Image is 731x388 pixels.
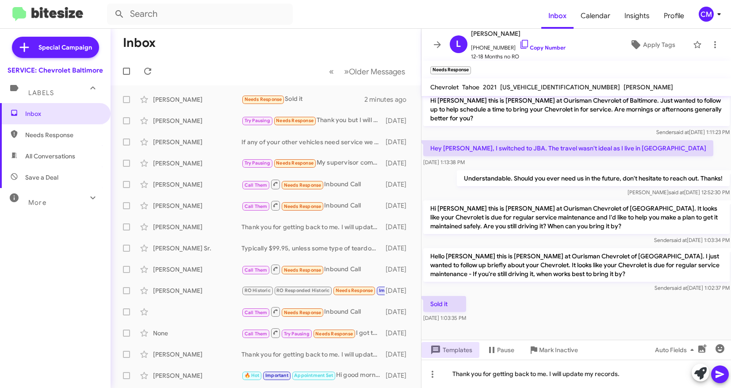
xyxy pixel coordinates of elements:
a: Special Campaign [12,37,99,58]
span: [DATE] 1:03:35 PM [423,315,466,321]
span: Needs Response [276,118,314,123]
button: CM [691,7,721,22]
div: [PERSON_NAME] [153,95,241,104]
a: Inbox [541,3,574,29]
div: [DATE] [385,329,414,338]
button: Previous [324,62,339,81]
span: Chevrolet [430,83,459,91]
span: RO Responded Historic [276,288,329,293]
span: Older Messages [349,67,405,77]
span: Try Pausing [245,160,270,166]
span: Mark Inactive [539,342,578,358]
p: Hi [PERSON_NAME] this is [PERSON_NAME] at Ourisman Chevrolet of [GEOGRAPHIC_DATA]. It looks like ... [423,200,730,234]
p: Hello [PERSON_NAME] this is [PERSON_NAME] at Ourisman Chevrolet of [GEOGRAPHIC_DATA]. I just want... [423,248,730,282]
span: Templates [429,342,472,358]
button: Apply Tags [616,37,689,53]
span: Save a Deal [25,173,58,182]
span: 12-18 Months no RO [471,52,566,61]
div: My supervisor comes back [DATE] and I'll let you know,thnx [241,158,385,168]
span: Try Pausing [245,118,270,123]
span: said at [673,129,689,135]
p: Hi [PERSON_NAME] this is [PERSON_NAME] at Ourisman Chevrolet of Baltimore. Just wanted to follow ... [423,92,730,126]
span: [PHONE_NUMBER] [471,39,566,52]
div: Thank you but I will not be back. [241,115,385,126]
div: Typically $99.95, unless some type of teardown is required to diagnose. [241,244,385,253]
div: [PERSON_NAME] [153,116,241,125]
div: If any of your other vehicles need service we are here to help. Thank you [241,138,385,146]
div: Inbound Call [241,306,385,317]
div: [DATE] [385,350,414,359]
div: [DATE] [385,265,414,274]
span: Needs Response [284,267,321,273]
button: Mark Inactive [521,342,585,358]
div: [DATE] [385,286,414,295]
div: [DATE] [385,201,414,210]
div: [DATE] [385,307,414,316]
div: [PERSON_NAME] [153,201,241,210]
span: said at [668,189,684,196]
span: [PERSON_NAME] [DATE] 12:52:30 PM [627,189,729,196]
div: [DATE] [385,244,414,253]
div: [DATE] [385,116,414,125]
input: Search [107,4,293,25]
span: Call Them [245,331,268,337]
span: Call Them [245,267,268,273]
span: Labels [28,89,54,97]
span: Needs Response [284,182,321,188]
h1: Inbox [123,36,156,50]
div: [DATE] [385,159,414,168]
span: Pause [497,342,514,358]
nav: Page navigation example [324,62,410,81]
div: [PERSON_NAME] Sr. [153,244,241,253]
div: [PERSON_NAME] [153,350,241,359]
small: Needs Response [430,66,471,74]
span: [PERSON_NAME] [624,83,673,91]
span: All Conversations [25,152,75,161]
div: Okay [241,285,385,296]
div: Sold it [241,94,364,104]
div: [PERSON_NAME] [153,371,241,380]
span: L [456,37,461,51]
span: Inbox [25,109,100,118]
div: SERVICE: Chevrolet Baltimore [8,66,103,75]
span: RO Historic [245,288,271,293]
span: [DATE] 1:13:38 PM [423,159,465,165]
span: » [344,66,349,77]
a: Copy Number [519,44,566,51]
span: Needs Response [25,131,100,139]
div: [PERSON_NAME] [153,138,241,146]
div: [PERSON_NAME] [153,159,241,168]
button: Templates [421,342,479,358]
div: [PERSON_NAME] [153,180,241,189]
a: Profile [657,3,691,29]
div: [DATE] [385,371,414,380]
div: [DATE] [385,138,414,146]
p: Understandable. Should you ever need us in the future, don't hesitate to reach out. Thanks! [456,170,729,186]
div: [PERSON_NAME] [153,286,241,295]
button: Next [339,62,410,81]
span: Call Them [245,310,268,315]
div: None [153,329,241,338]
span: Needs Response [284,310,321,315]
span: Important [379,288,402,293]
div: Inbound Call [241,200,385,211]
div: [PERSON_NAME] [153,223,241,231]
span: said at [671,237,686,243]
span: Call Them [245,182,268,188]
span: Needs Response [336,288,373,293]
span: 🔥 Hot [245,373,260,378]
div: Inbound Call [241,264,385,275]
div: Thank you for getting back to me. I will update my records. [241,223,385,231]
div: Hi good morning. This is [GEOGRAPHIC_DATA] . Would you like me to get that scheduled for you? [241,370,385,380]
div: I got the problem fixed [241,327,385,338]
span: 2021 [483,83,497,91]
span: Sender [DATE] 1:11:23 PM [656,129,729,135]
div: CM [699,7,714,22]
div: [PERSON_NAME] [153,265,241,274]
span: Special Campaign [38,43,92,52]
span: « [329,66,334,77]
span: [PERSON_NAME] [471,28,566,39]
span: Important [265,373,288,378]
span: Appointment Set [294,373,333,378]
